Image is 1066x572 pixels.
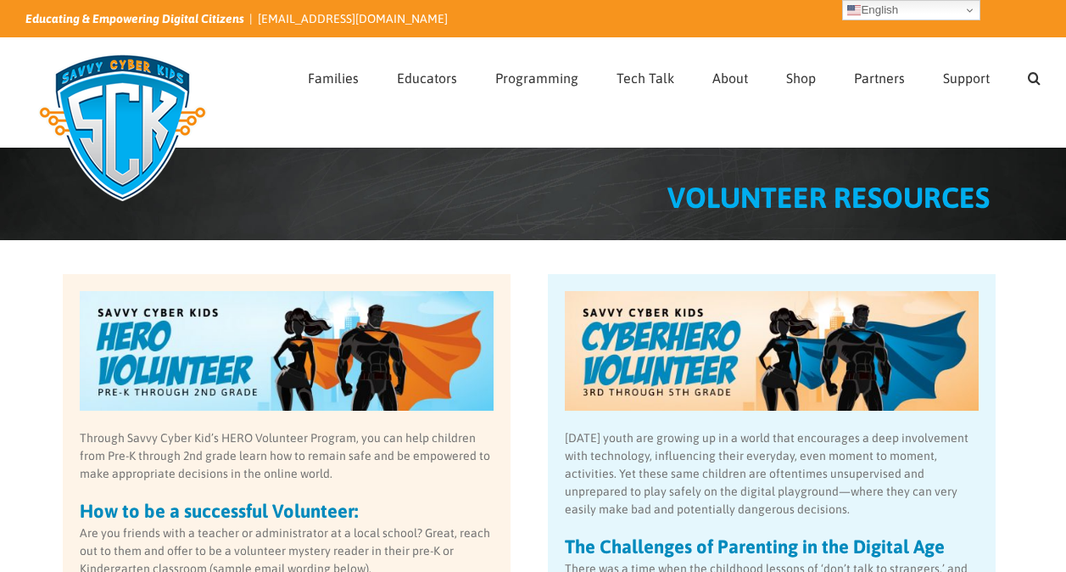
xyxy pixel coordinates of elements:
p: Through Savvy Cyber Kid’s HERO Volunteer Program, you can help children from Pre-K through 2nd gr... [80,429,494,483]
a: [EMAIL_ADDRESS][DOMAIN_NAME] [258,12,448,25]
a: Search [1028,38,1041,113]
a: About [712,38,748,113]
i: Educating & Empowering Digital Citizens [25,12,244,25]
img: en [847,3,861,17]
span: Support [943,71,990,85]
span: Educators [397,71,457,85]
a: Tech Talk [617,38,674,113]
a: Programming [495,38,578,113]
a: Support [943,38,990,113]
strong: How to be a successful Volunteer: [80,500,358,522]
span: Shop [786,71,816,85]
img: Savvy Cyber Kids Logo [25,42,220,212]
span: VOLUNTEER RESOURCES [667,181,990,214]
span: Programming [495,71,578,85]
a: Partners [854,38,905,113]
span: Tech Talk [617,71,674,85]
span: Families [308,71,359,85]
span: Partners [854,71,905,85]
nav: Main Menu [308,38,1041,113]
img: SCK-GivePluse-Header-HERO [80,291,494,411]
a: Shop [786,38,816,113]
img: SCK-GivePluse-Header-CyberHERO [565,291,979,411]
strong: The Challenges of Parenting in the Digital Age [565,536,945,558]
a: Educators [397,38,457,113]
span: About [712,71,748,85]
a: Families [308,38,359,113]
p: [DATE] youth are growing up in a world that encourages a deep involvement with technology, influe... [565,429,979,519]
